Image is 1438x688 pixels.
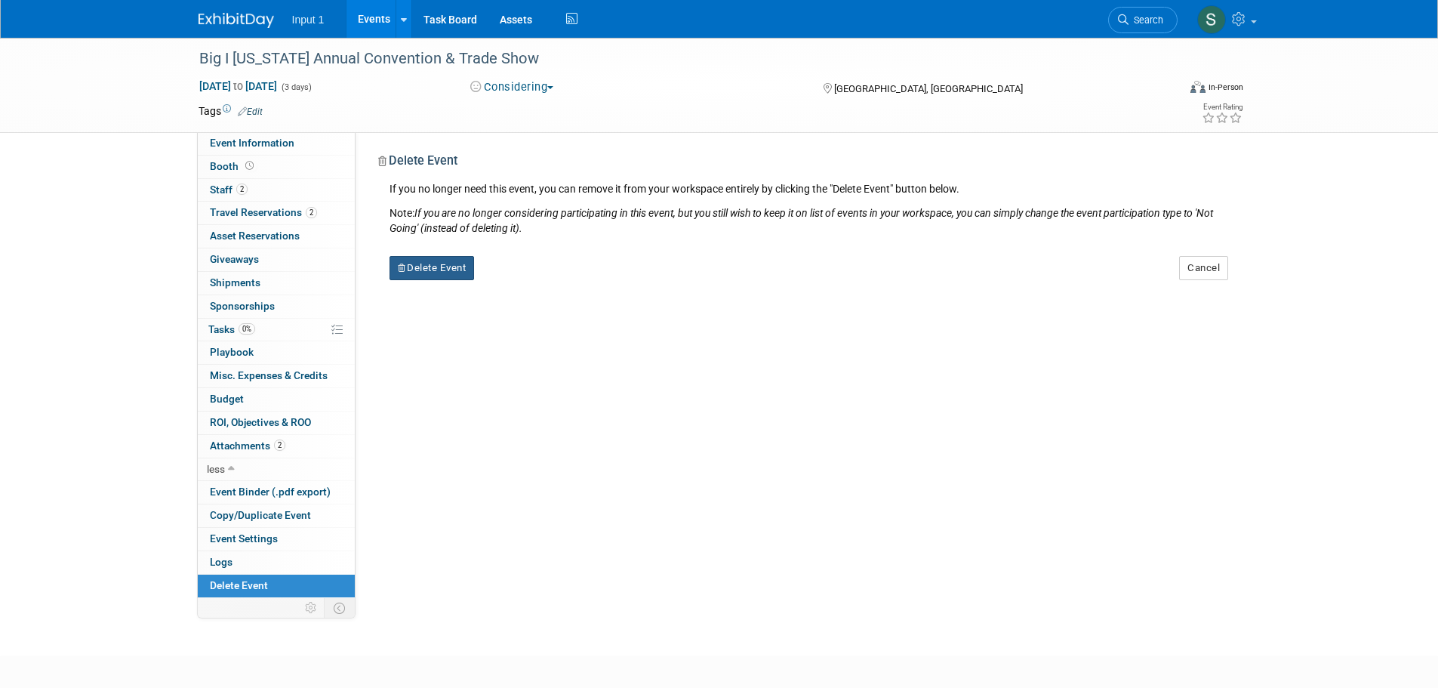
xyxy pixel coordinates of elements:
span: Asset Reservations [210,230,300,242]
a: Event Information [198,132,355,155]
img: Format-Inperson.png [1190,81,1206,93]
a: Giveaways [198,248,355,271]
span: Budget [210,393,244,405]
span: 2 [306,207,317,218]
span: Sponsorships [210,300,275,312]
a: Attachments2 [198,435,355,458]
span: Staff [210,184,248,196]
span: Event Settings [210,532,278,545]
a: Delete Event [198,575,355,597]
span: Tasks [208,323,255,335]
button: Cancel [1179,256,1228,280]
a: less [198,458,355,481]
div: Delete Event [378,153,1229,181]
a: Asset Reservations [198,225,355,248]
button: Considering [465,79,559,95]
span: 2 [236,184,248,195]
span: Booth [210,160,257,172]
span: Event Information [210,137,294,149]
a: Search [1108,7,1178,33]
span: less [207,463,225,475]
span: (3 days) [280,82,312,92]
span: [DATE] [DATE] [199,79,278,93]
span: Input 1 [292,14,325,26]
img: Susan Stout [1197,5,1226,34]
img: ExhibitDay [199,13,274,28]
div: Event Format [1089,79,1244,101]
a: Copy/Duplicate Event [198,504,355,527]
span: Search [1129,14,1163,26]
span: to [231,80,245,92]
span: Shipments [210,276,260,288]
a: Event Settings [198,528,355,551]
span: Delete Event [210,579,268,591]
td: Personalize Event Tab Strip [298,598,325,618]
span: Travel Reservations [210,206,317,218]
span: Attachments [210,440,285,452]
a: Tasks0% [198,319,355,341]
span: Playbook [210,346,254,358]
span: 0% [239,323,255,335]
button: Delete Event [390,256,475,280]
div: Event Rating [1202,103,1242,111]
td: Toggle Event Tabs [324,598,355,618]
span: Logs [210,556,232,568]
span: Copy/Duplicate Event [210,509,311,521]
div: Note: [390,205,1229,236]
a: Travel Reservations2 [198,202,355,224]
span: Booth not reserved yet [242,160,257,171]
a: ROI, Objectives & ROO [198,412,355,434]
span: ROI, Objectives & ROO [210,416,311,428]
a: Logs [198,551,355,574]
a: Budget [198,388,355,411]
a: Playbook [198,341,355,364]
a: Shipments [198,272,355,295]
a: Edit [238,106,263,117]
i: If you are no longer considering participating in this event, but you still wish to keep it on li... [390,207,1213,234]
td: Tags [199,103,263,119]
a: Sponsorships [198,295,355,318]
span: Event Binder (.pdf export) [210,486,331,498]
a: Staff2 [198,179,355,202]
div: In-Person [1208,82,1243,93]
div: Big I [US_STATE] Annual Convention & Trade Show [194,45,1155,73]
span: 2 [274,440,285,451]
span: Misc. Expenses & Credits [210,369,328,381]
div: If you no longer need this event, you can remove it from your workspace entirely by clicking the ... [378,181,1229,236]
a: Misc. Expenses & Credits [198,365,355,387]
a: Event Binder (.pdf export) [198,481,355,504]
a: Booth [198,156,355,178]
span: [GEOGRAPHIC_DATA], [GEOGRAPHIC_DATA] [834,83,1023,94]
span: Giveaways [210,253,259,265]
